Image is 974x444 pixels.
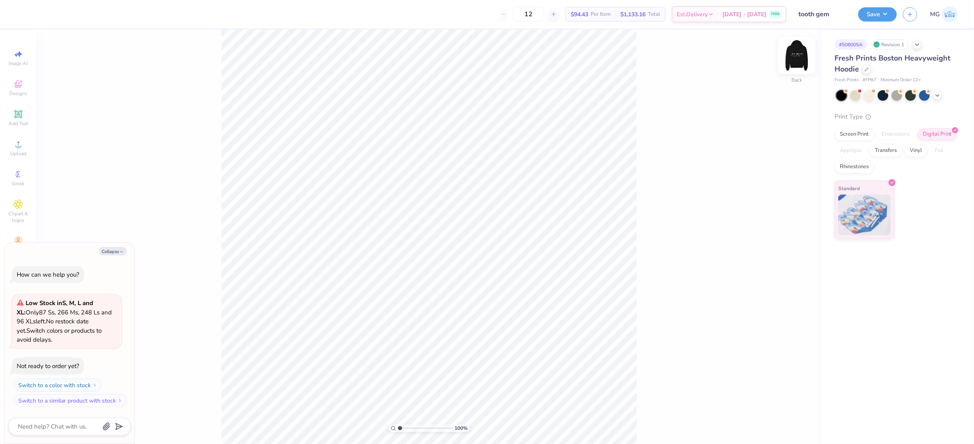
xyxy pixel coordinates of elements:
[10,150,26,157] span: Upload
[9,60,28,67] span: Image AI
[835,145,867,157] div: Applique
[571,10,588,19] span: $94.43
[881,77,921,84] span: Minimum Order: 12 +
[99,247,126,256] button: Collapse
[835,112,958,121] div: Print Type
[835,161,874,173] div: Rhinestones
[17,299,112,344] span: Only 87 Ss, 266 Ms, 248 Ls and 96 XLs left. Switch colors or products to avoid delays.
[513,7,544,22] input: – –
[858,7,897,22] button: Save
[904,145,927,157] div: Vinyl
[648,10,660,19] span: Total
[677,10,708,19] span: Est. Delivery
[838,195,891,235] img: Standard
[455,425,468,432] span: 100 %
[930,6,958,22] a: MG
[835,39,867,50] div: # 508005A
[591,10,611,19] span: Per Item
[870,145,902,157] div: Transfers
[781,39,813,71] img: Back
[12,180,25,187] span: Greek
[14,394,127,407] button: Switch to a similar product with stock
[835,77,859,84] span: Fresh Prints
[117,398,122,403] img: Switch to a similar product with stock
[722,10,766,19] span: [DATE] - [DATE]
[4,210,33,223] span: Clipart & logos
[930,145,949,157] div: Foil
[92,383,97,388] img: Switch to a color with stock
[791,77,802,84] div: Back
[942,6,958,22] img: Mary Grace
[792,6,852,22] input: Untitled Design
[17,271,79,279] div: How can we help you?
[771,11,780,17] span: FREE
[863,77,876,84] span: # FP87
[17,317,89,335] span: No restock date yet.
[871,39,909,50] div: Revision 1
[917,128,957,141] div: Digital Print
[835,128,874,141] div: Screen Print
[17,299,93,316] strong: Low Stock in S, M, L and XL :
[17,362,79,370] div: Not ready to order yet?
[838,184,860,193] span: Standard
[620,10,646,19] span: $1,133.16
[9,90,27,97] span: Designs
[14,379,102,392] button: Switch to a color with stock
[9,120,28,127] span: Add Text
[876,128,915,141] div: Embroidery
[835,53,950,74] span: Fresh Prints Boston Heavyweight Hoodie
[930,10,940,19] span: MG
